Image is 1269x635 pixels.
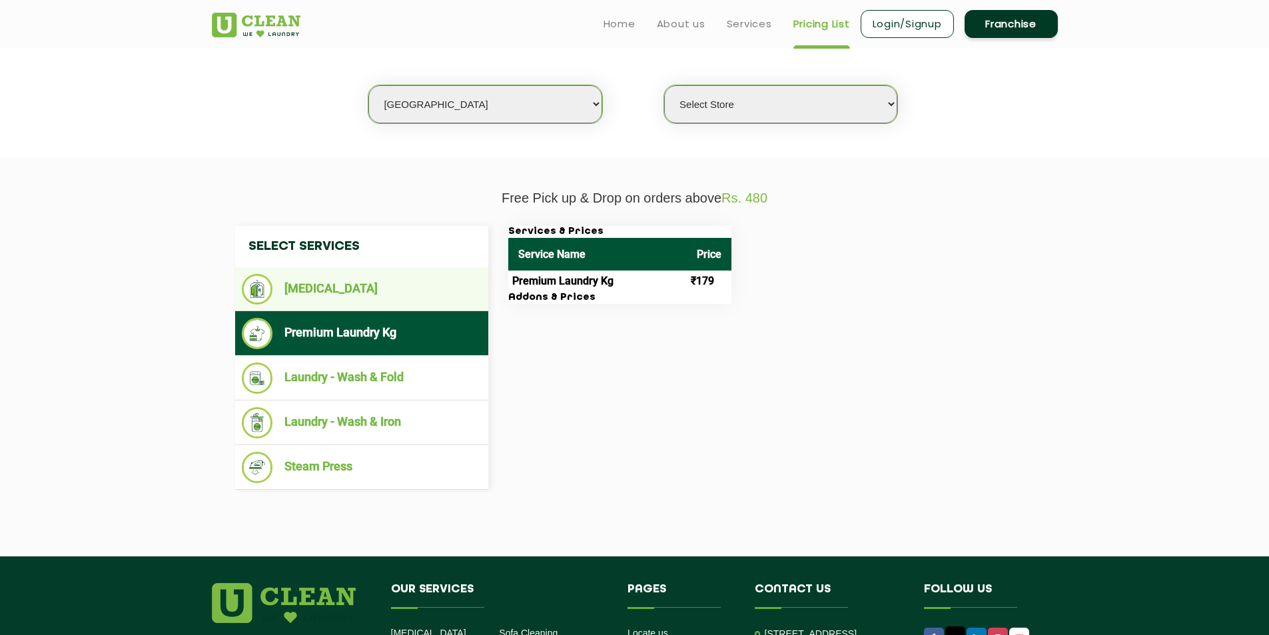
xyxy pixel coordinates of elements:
[235,226,488,267] h4: Select Services
[242,452,273,483] img: Steam Press
[242,318,273,349] img: Premium Laundry Kg
[657,16,705,32] a: About us
[687,238,731,271] th: Price
[212,191,1058,206] p: Free Pick up & Drop on orders above
[924,583,1041,608] h4: Follow us
[721,191,767,205] span: Rs. 480
[793,16,850,32] a: Pricing List
[242,407,273,438] img: Laundry - Wash & Iron
[242,407,482,438] li: Laundry - Wash & Iron
[212,13,300,37] img: UClean Laundry and Dry Cleaning
[508,271,687,292] td: Premium Laundry Kg
[508,238,687,271] th: Service Name
[965,10,1058,38] a: Franchise
[727,16,772,32] a: Services
[861,10,954,38] a: Login/Signup
[242,274,273,305] img: Dry Cleaning
[242,318,482,349] li: Premium Laundry Kg
[212,583,356,623] img: logo.png
[508,226,731,238] h3: Services & Prices
[242,452,482,483] li: Steam Press
[604,16,635,32] a: Home
[242,362,482,394] li: Laundry - Wash & Fold
[687,271,731,292] td: ₹179
[242,362,273,394] img: Laundry - Wash & Fold
[391,583,608,608] h4: Our Services
[508,292,731,304] h3: Addons & Prices
[242,274,482,305] li: [MEDICAL_DATA]
[628,583,735,608] h4: Pages
[755,583,904,608] h4: Contact us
